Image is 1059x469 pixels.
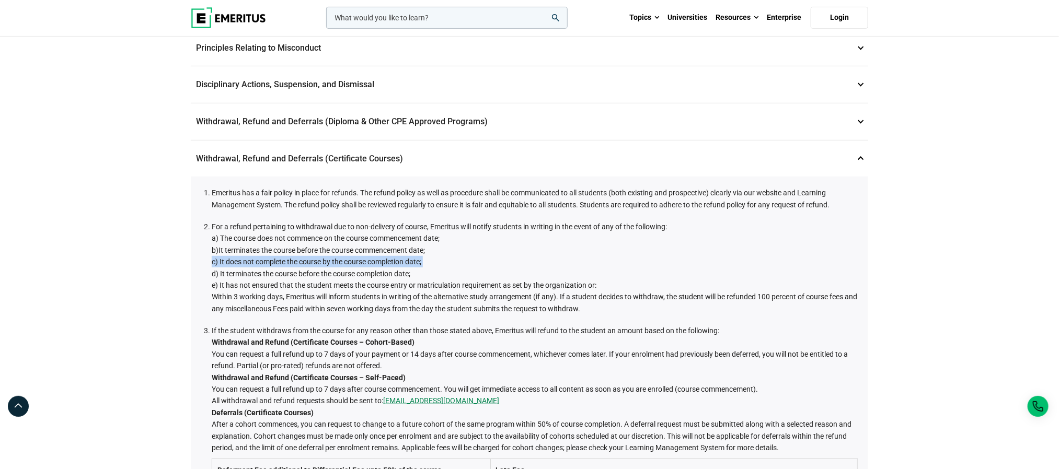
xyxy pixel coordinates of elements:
span: c) It does not complete the course by the course completion date; [212,257,421,266]
strong: Deferrals (Certificate Courses) [212,408,314,417]
span: b)It terminates the course before the course commencement date; [212,246,425,254]
span: a) The course does not commence on the course commencement date; [212,234,440,242]
span: e) It has not ensured that the student meets the course entry or matriculation requirement as set... [212,281,596,289]
strong: Withdrawal and Refund (Certificate Courses – Cohort-Based) [212,338,415,346]
p: Disciplinary Actions, Suspension, and Dismissal [191,66,868,103]
span: d) It terminates the course before the course completion date; [212,269,410,278]
li: Emeritus has a fair policy in place for refunds. The refund policy as well as procedure shall be ... [212,187,858,210]
p: Withdrawal, Refund and Deferrals (Diploma & Other CPE Approved Programs) [191,103,868,140]
a: [EMAIL_ADDRESS][DOMAIN_NAME] [383,395,499,406]
a: Login [811,7,868,29]
p: Principles Relating to Misconduct [191,30,868,66]
li: For a refund pertaining to withdrawal due to non-delivery of course, Emeritus will notify student... [212,221,858,314]
strong: Withdrawal and Refund (Certificate Courses – Self-Paced) [212,373,406,382]
input: woocommerce-product-search-field-0 [326,7,568,29]
p: Withdrawal, Refund and Deferrals (Certificate Courses) [191,140,868,177]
